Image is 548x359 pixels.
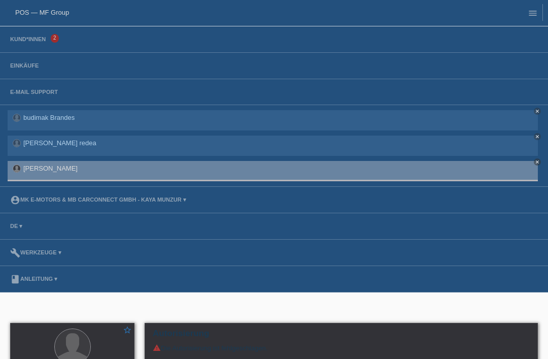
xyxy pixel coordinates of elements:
[535,109,540,114] i: close
[10,274,20,284] i: book
[153,344,530,352] div: Die Autorisierung ist fehlgeschlagen.
[534,108,541,115] a: close
[528,8,538,18] i: menu
[534,133,541,140] a: close
[5,197,191,203] a: account_circleMK E-MOTORS & MB CarConnect GmbH - Kaya Munzur ▾
[153,329,530,344] h2: Autorisierung
[5,276,62,282] a: bookAnleitung ▾
[51,34,59,43] span: 2
[10,195,20,205] i: account_circle
[535,159,540,165] i: close
[23,139,96,147] a: [PERSON_NAME] redea
[23,114,75,121] a: budimak Brandes
[153,344,161,352] i: warning
[123,325,132,336] a: star_border
[5,89,63,95] a: E-Mail Support
[23,165,78,172] a: [PERSON_NAME]
[5,36,51,42] a: Kund*innen
[123,325,132,335] i: star_border
[535,134,540,139] i: close
[5,62,44,69] a: Einkäufe
[523,10,543,16] a: menu
[10,248,20,258] i: build
[15,9,69,16] a: POS — MF Group
[534,158,541,166] a: close
[5,249,66,255] a: buildWerkzeuge ▾
[5,223,27,229] a: DE ▾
